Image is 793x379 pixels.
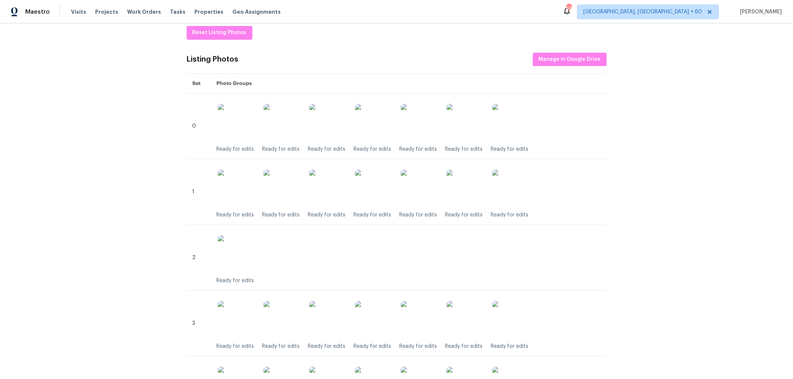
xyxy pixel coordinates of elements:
td: 0 [187,94,210,159]
div: Ready for edits [445,211,483,219]
span: [PERSON_NAME] [737,8,782,16]
div: Ready for edits [354,146,391,153]
div: Ready for edits [445,343,483,350]
div: Ready for edits [354,343,391,350]
div: Ready for edits [491,211,528,219]
button: Manage in Google Drive [533,53,607,66]
div: 699 [566,4,571,12]
td: 1 [187,159,210,225]
div: Ready for edits [262,211,300,219]
div: Ready for edits [216,277,254,284]
span: Visits [71,8,86,16]
span: Properties [194,8,223,16]
div: Ready for edits [262,146,300,153]
span: [GEOGRAPHIC_DATA], [GEOGRAPHIC_DATA] + 60 [583,8,702,16]
span: Reset Listing Photos [193,28,246,37]
div: Listing Photos [187,56,239,63]
div: Ready for edits [308,343,345,350]
div: Ready for edits [445,146,483,153]
div: Ready for edits [308,211,345,219]
div: Ready for edits [216,146,254,153]
th: Set [187,74,210,94]
div: Ready for edits [399,146,437,153]
span: Geo Assignments [232,8,281,16]
td: 2 [187,225,210,291]
span: Projects [95,8,118,16]
div: Ready for edits [399,211,437,219]
span: Manage in Google Drive [539,55,601,64]
div: Ready for edits [216,211,254,219]
span: Maestro [25,8,50,16]
th: Photo Groups [210,74,607,94]
div: Ready for edits [308,146,345,153]
button: Reset Listing Photos [187,26,252,40]
div: Ready for edits [399,343,437,350]
td: 3 [187,291,210,356]
div: Ready for edits [354,211,391,219]
span: Work Orders [127,8,161,16]
span: Tasks [170,9,186,14]
div: Ready for edits [491,146,528,153]
div: Ready for edits [216,343,254,350]
div: Ready for edits [262,343,300,350]
div: Ready for edits [491,343,528,350]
